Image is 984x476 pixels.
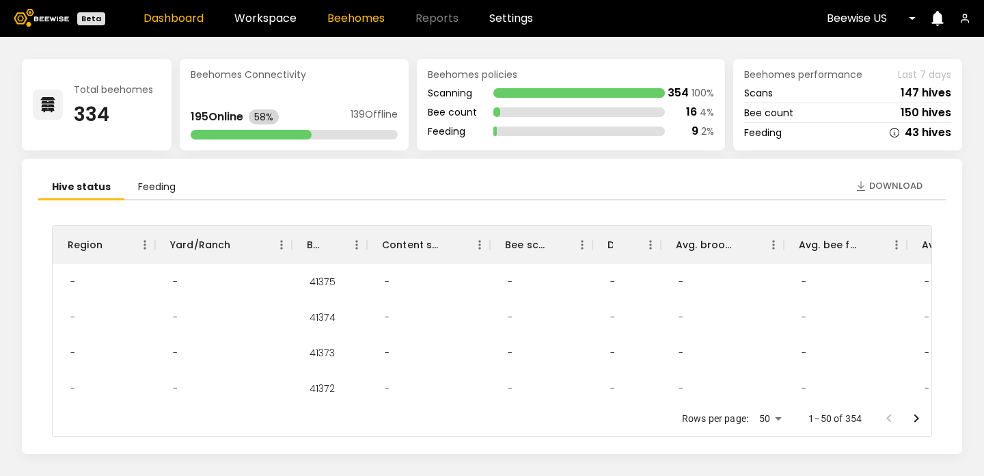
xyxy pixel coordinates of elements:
[170,226,231,264] div: Yard/Ranch
[415,13,459,24] span: Reports
[791,264,817,300] div: -
[613,235,632,254] button: Sort
[53,226,155,264] div: Region
[676,226,736,264] div: Avg. brood frames
[59,300,86,335] div: -
[849,175,929,197] button: Download
[914,300,940,335] div: -
[903,405,930,432] button: Go to next page
[469,235,490,255] button: Menu
[327,13,385,24] a: Beehomes
[545,235,564,254] button: Sort
[692,126,698,137] div: 9
[38,175,124,200] li: Hive status
[191,111,243,122] div: 195 Online
[497,264,523,300] div: -
[162,335,189,371] div: -
[668,264,694,300] div: -
[231,235,250,254] button: Sort
[599,300,626,335] div: -
[763,235,784,255] button: Menu
[668,300,694,335] div: -
[791,300,817,335] div: -
[143,13,204,24] a: Dashboard
[736,235,755,254] button: Sort
[155,226,292,264] div: Yard/Ranch
[682,412,748,425] p: Rows per page:
[901,88,951,98] div: 147 hives
[299,371,346,406] div: 41372
[914,371,940,406] div: -
[299,264,346,300] div: 41375
[191,70,398,79] div: Beehomes Connectivity
[914,335,940,371] div: -
[901,107,951,118] div: 150 hives
[346,235,367,255] button: Menu
[428,70,714,79] div: Beehomes policies
[661,226,784,264] div: Avg. brood frames
[292,226,367,264] div: BH ID
[744,88,773,98] div: Scans
[791,371,817,406] div: -
[162,264,189,300] div: -
[497,371,523,406] div: -
[859,235,878,254] button: Sort
[271,235,292,255] button: Menu
[599,371,626,406] div: -
[74,105,153,124] div: 334
[905,127,951,138] div: 43 hives
[497,300,523,335] div: -
[374,264,400,300] div: -
[668,88,689,98] div: 354
[59,371,86,406] div: -
[367,226,490,264] div: Content scan hives
[898,70,951,79] span: Last 7 days
[497,335,523,371] div: -
[799,226,859,264] div: Avg. bee frames
[869,179,922,193] span: Download
[299,300,346,335] div: 41374
[428,107,477,117] div: Bee count
[59,335,86,371] div: -
[744,108,793,118] div: Bee count
[374,371,400,406] div: -
[914,264,940,300] div: -
[607,226,613,264] div: Dead hives
[744,70,862,79] span: Beehomes performance
[374,300,400,335] div: -
[489,13,533,24] a: Settings
[692,88,714,98] div: 100 %
[808,412,862,425] p: 1–50 of 354
[124,175,189,200] li: Feeding
[505,226,545,264] div: Bee scan hives
[319,235,338,254] button: Sort
[74,85,153,94] div: Total beehomes
[307,226,319,264] div: BH ID
[102,235,122,254] button: Sort
[162,371,189,406] div: -
[886,235,907,255] button: Menu
[599,335,626,371] div: -
[791,335,817,371] div: -
[784,226,907,264] div: Avg. bee frames
[351,109,398,124] div: 139 Offline
[592,226,661,264] div: Dead hives
[922,226,982,264] div: Avg. honey frames
[14,9,69,27] img: Beewise logo
[162,300,189,335] div: -
[744,128,782,137] div: Feeding
[77,12,105,25] div: Beta
[59,264,86,300] div: -
[382,226,442,264] div: Content scan hives
[572,235,592,255] button: Menu
[754,409,787,429] div: 50
[640,235,661,255] button: Menu
[701,127,714,136] div: 2 %
[428,88,477,98] div: Scanning
[234,13,297,24] a: Workspace
[299,335,346,371] div: 41373
[686,107,697,118] div: 16
[135,235,155,255] button: Menu
[374,335,400,371] div: -
[68,226,102,264] div: Region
